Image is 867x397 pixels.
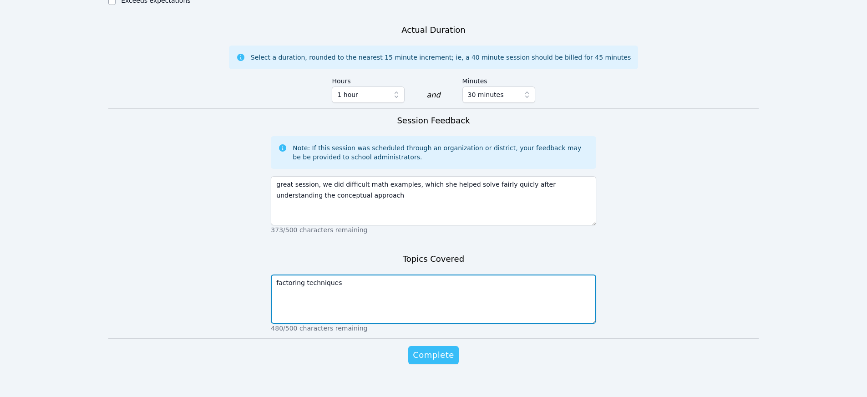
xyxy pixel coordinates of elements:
button: 1 hour [332,87,405,103]
textarea: factoring techniques [271,275,596,324]
label: Minutes [462,73,535,87]
button: Complete [408,346,458,364]
div: Note: If this session was scheduled through an organization or district, your feedback may be be ... [293,143,588,162]
p: 480/500 characters remaining [271,324,596,333]
span: 1 hour [337,89,358,100]
h3: Session Feedback [397,114,470,127]
span: Complete [413,349,454,361]
label: Hours [332,73,405,87]
button: 30 minutes [462,87,535,103]
p: 373/500 characters remaining [271,225,596,234]
textarea: great session, we did difficult math examples, which she helped solve fairly quicly after underst... [271,176,596,225]
h3: Actual Duration [401,24,465,36]
span: 30 minutes [468,89,504,100]
h3: Topics Covered [403,253,464,265]
div: Select a duration, rounded to the nearest 15 minute increment; ie, a 40 minute session should be ... [251,53,631,62]
div: and [426,90,440,101]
